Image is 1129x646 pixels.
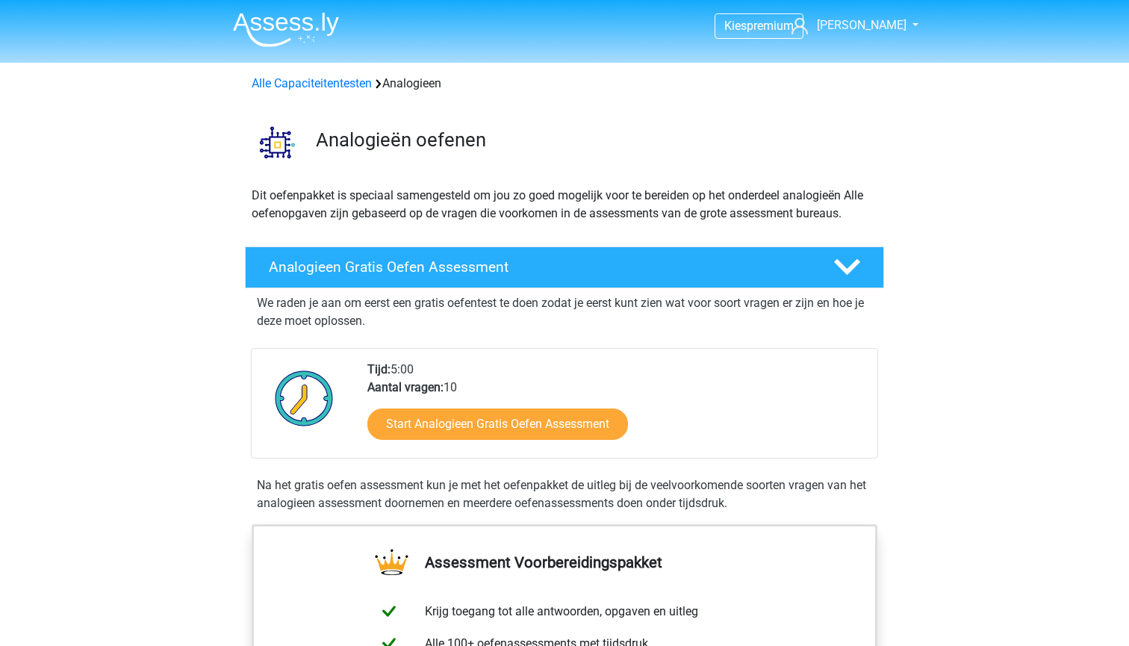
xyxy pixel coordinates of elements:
[715,16,803,36] a: Kiespremium
[233,12,339,47] img: Assessly
[817,18,906,32] span: [PERSON_NAME]
[252,76,372,90] a: Alle Capaciteitentesten
[316,128,872,152] h3: Analogieën oefenen
[367,362,391,376] b: Tijd:
[356,361,877,458] div: 5:00 10
[747,19,794,33] span: premium
[239,246,890,288] a: Analogieen Gratis Oefen Assessment
[269,258,809,276] h4: Analogieen Gratis Oefen Assessment
[367,409,628,440] a: Start Analogieen Gratis Oefen Assessment
[257,294,872,330] p: We raden je aan om eerst een gratis oefentest te doen zodat je eerst kunt zien wat voor soort vra...
[252,187,877,223] p: Dit oefenpakket is speciaal samengesteld om jou zo goed mogelijk voor te bereiden op het onderdee...
[251,476,878,512] div: Na het gratis oefen assessment kun je met het oefenpakket de uitleg bij de veelvoorkomende soorte...
[267,361,342,435] img: Klok
[786,16,908,34] a: [PERSON_NAME]
[367,380,444,394] b: Aantal vragen:
[724,19,747,33] span: Kies
[246,111,309,174] img: analogieen
[246,75,883,93] div: Analogieen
